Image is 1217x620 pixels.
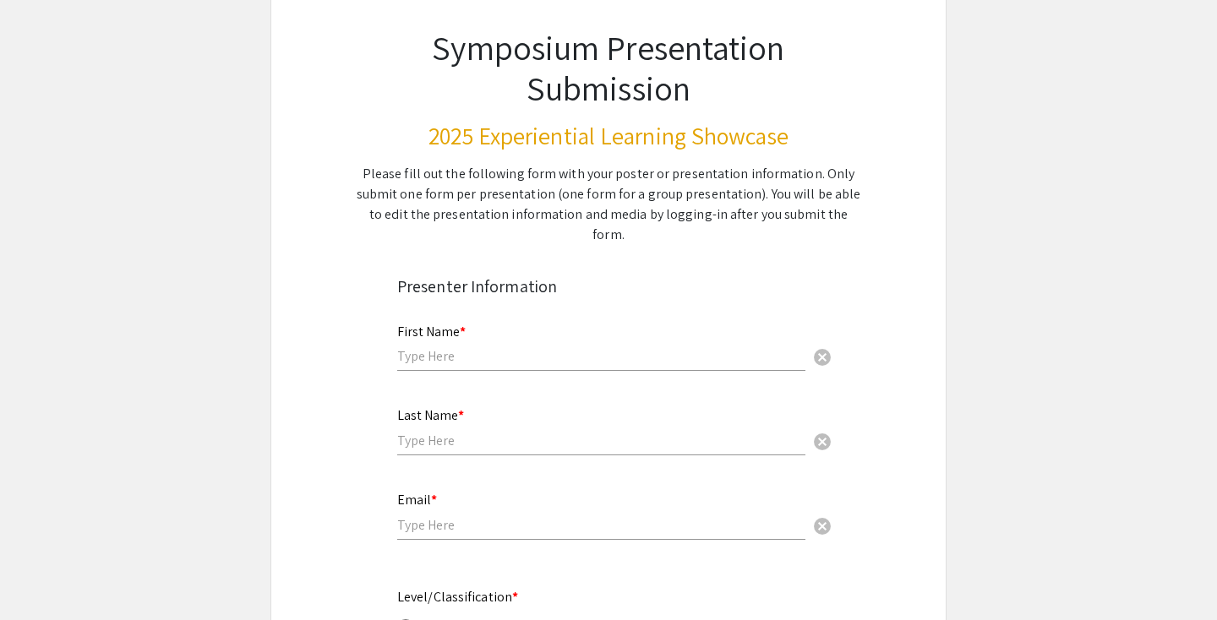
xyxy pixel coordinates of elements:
[353,164,864,245] div: Please fill out the following form with your poster or presentation information. Only submit one ...
[397,347,805,365] input: Type Here
[397,432,805,449] input: Type Here
[812,432,832,452] span: cancel
[13,544,72,607] iframe: Chat
[812,347,832,367] span: cancel
[397,323,466,340] mat-label: First Name
[397,406,464,424] mat-label: Last Name
[397,274,820,299] div: Presenter Information
[397,491,437,509] mat-label: Email
[397,516,805,534] input: Type Here
[353,122,864,150] h3: 2025 Experiential Learning Showcase
[805,424,839,458] button: Clear
[812,516,832,536] span: cancel
[805,509,839,542] button: Clear
[397,588,518,606] mat-label: Level/Classification
[353,27,864,108] h1: Symposium Presentation Submission
[805,340,839,373] button: Clear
